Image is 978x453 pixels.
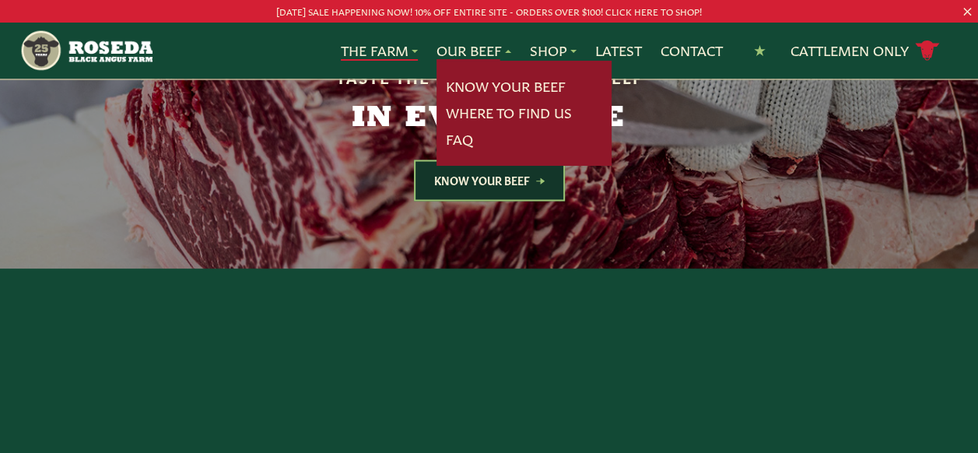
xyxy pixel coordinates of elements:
a: Cattlemen Only [790,37,940,65]
p: By clicking "Subscribe" you agree to receive tasty marketing updates from us with delicious deals... [538,405,929,451]
a: Know Your Beef [446,76,566,97]
nav: Main Navigation [19,23,959,79]
a: Contact [661,40,723,61]
a: Where To Find Us [446,103,572,123]
p: [DATE] SALE HAPPENING NOW! 10% OFF ENTIRE SITE - ORDERS OVER $100! CLICK HERE TO SHOP! [49,3,929,19]
button: Subscribe → [819,358,929,392]
h2: Beef Up Your Inbox [49,370,440,433]
a: Latest [595,40,642,61]
h2: In Every Bite [191,104,788,135]
input: Enter Your Email [538,360,807,389]
a: Our Beef [436,40,511,61]
a: The Farm [341,40,418,61]
a: Know Your Beef [414,160,565,201]
a: FAQ [446,129,473,149]
img: https://roseda.com/wp-content/uploads/2021/05/roseda-25-header.png [19,29,152,72]
a: Shop [530,40,577,61]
